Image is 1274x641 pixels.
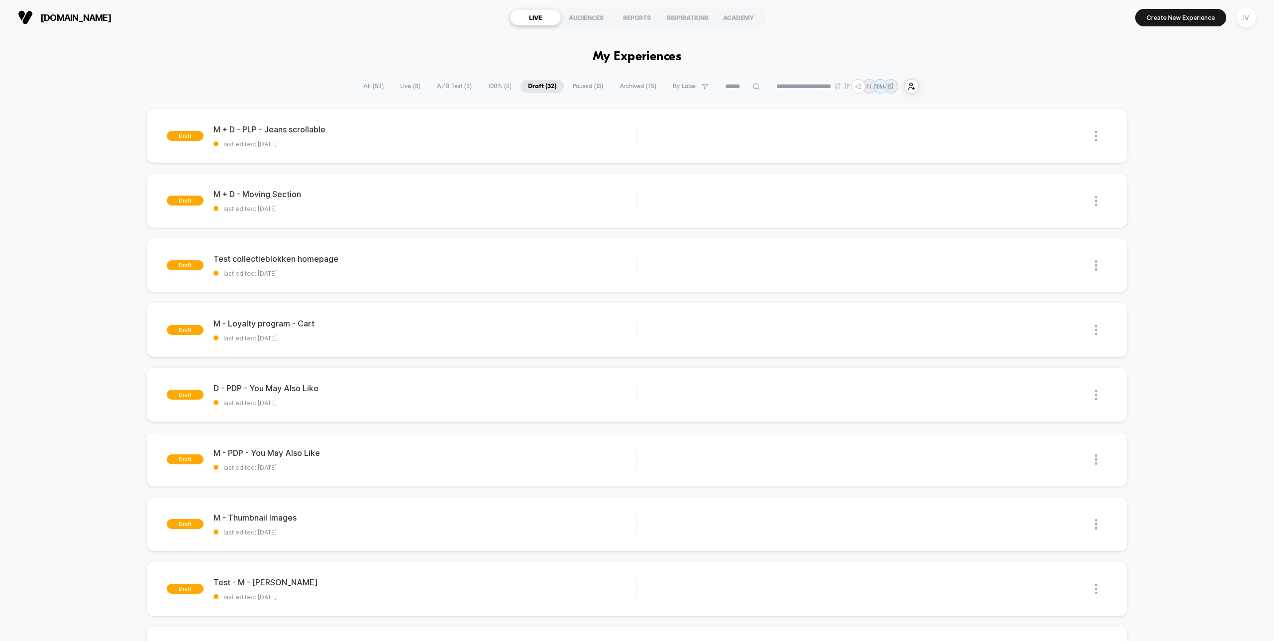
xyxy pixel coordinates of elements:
[213,448,637,458] span: M - PDP - You May Also Like
[1095,260,1097,271] img: close
[593,50,682,64] h1: My Experiences
[673,83,697,90] span: By Label
[213,513,637,523] span: M - Thumbnail Images
[213,270,637,277] span: last edited: [DATE]
[356,80,391,93] span: All ( 53 )
[213,577,637,587] span: Test - M - [PERSON_NAME]
[167,519,204,529] span: draft
[1095,325,1097,335] img: close
[167,325,204,335] span: draft
[213,189,637,199] span: M + D - Moving Section
[213,399,637,407] span: last edited: [DATE]
[15,9,114,25] button: [DOMAIN_NAME]
[213,254,637,264] span: Test collectieblokken homepage
[1095,519,1097,530] img: close
[167,390,204,400] span: draft
[213,124,637,134] span: M + D - PLP - Jeans scrollable
[1095,454,1097,465] img: close
[213,529,637,536] span: last edited: [DATE]
[213,319,637,328] span: M - Loyalty program - Cart
[213,334,637,342] span: last edited: [DATE]
[1095,131,1097,141] img: close
[561,9,612,25] div: AUDIENCES
[521,80,564,93] span: Draft ( 32 )
[393,80,428,93] span: Live ( 8 )
[167,454,204,464] span: draft
[1095,196,1097,206] img: close
[565,80,611,93] span: Paused ( 13 )
[167,260,204,270] span: draft
[167,196,204,206] span: draft
[510,9,561,25] div: LIVE
[612,80,664,93] span: Archived ( 75 )
[213,205,637,213] span: last edited: [DATE]
[1135,9,1226,26] button: Create New Experience
[1237,8,1256,27] div: IV
[851,79,865,94] div: + 2
[1095,584,1097,594] img: close
[835,83,841,89] img: end
[662,9,713,25] div: INSPIRATIONS
[429,80,479,93] span: A/B Test ( 3 )
[1234,7,1259,28] button: IV
[213,383,637,393] span: D - PDP - You May Also Like
[167,584,204,594] span: draft
[213,464,637,471] span: last edited: [DATE]
[40,12,111,23] span: [DOMAIN_NAME]
[18,10,33,25] img: Visually logo
[845,83,893,90] p: [PERSON_NAME]
[1095,390,1097,400] img: close
[713,9,764,25] div: ACADEMY
[612,9,662,25] div: REPORTS
[167,131,204,141] span: draft
[213,593,637,601] span: last edited: [DATE]
[481,80,519,93] span: 100% ( 5 )
[213,140,637,148] span: last edited: [DATE]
